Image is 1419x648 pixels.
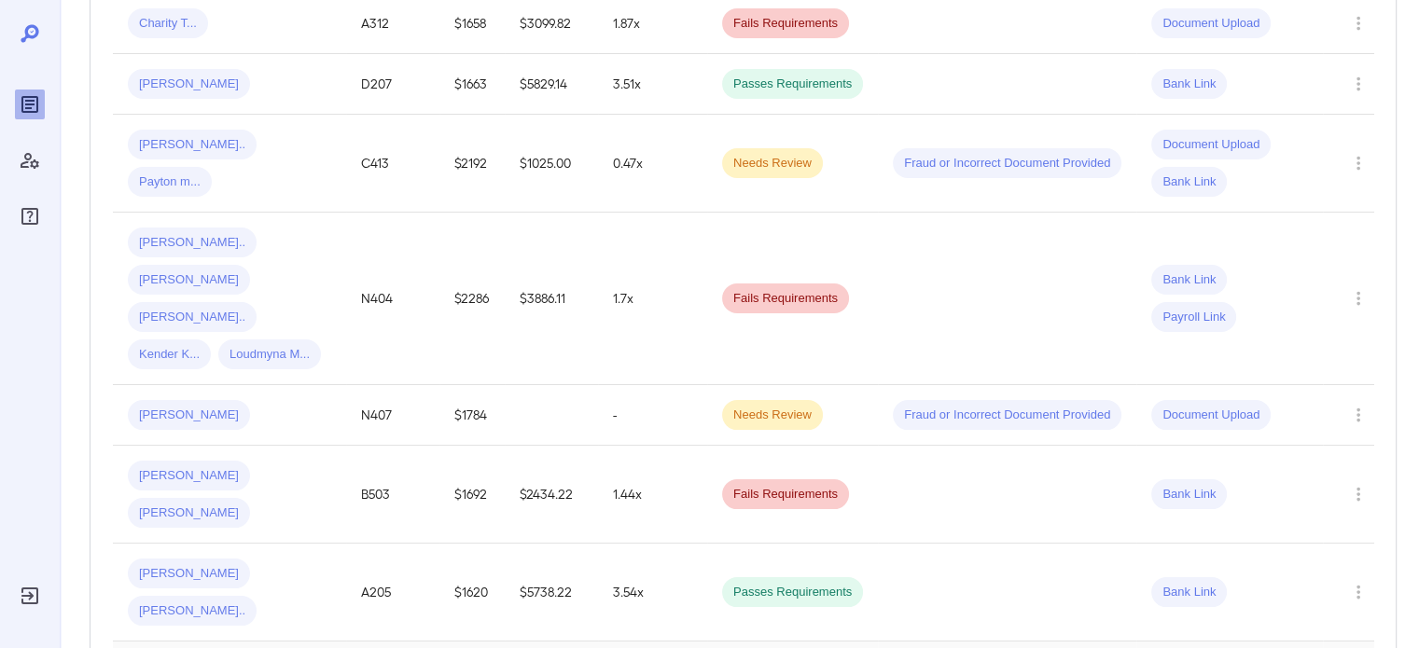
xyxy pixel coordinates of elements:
[598,115,707,213] td: 0.47x
[128,136,257,154] span: [PERSON_NAME]..
[439,385,505,446] td: $1784
[128,173,212,191] span: Payton m...
[1151,309,1236,326] span: Payroll Link
[598,544,707,641] td: 3.54x
[128,565,250,583] span: [PERSON_NAME]
[218,346,321,364] span: Loudmyna M...
[128,504,250,522] span: [PERSON_NAME]
[128,309,257,326] span: [PERSON_NAME]..
[1343,8,1373,38] button: Row Actions
[128,407,250,424] span: [PERSON_NAME]
[893,155,1121,172] span: Fraud or Incorrect Document Provided
[128,271,250,289] span: [PERSON_NAME]
[439,115,505,213] td: $2192
[505,446,598,544] td: $2434.22
[1343,148,1373,178] button: Row Actions
[128,467,250,485] span: [PERSON_NAME]
[1151,76,1227,93] span: Bank Link
[128,76,250,93] span: [PERSON_NAME]
[893,407,1121,424] span: Fraud or Incorrect Document Provided
[346,544,439,641] td: A205
[1151,15,1271,33] span: Document Upload
[346,385,439,446] td: N407
[1343,283,1373,313] button: Row Actions
[1343,69,1373,99] button: Row Actions
[1151,136,1271,154] span: Document Upload
[346,54,439,115] td: D207
[1343,479,1373,509] button: Row Actions
[128,15,208,33] span: Charity T...
[505,544,598,641] td: $5738.22
[439,446,505,544] td: $1692
[722,290,849,308] span: Fails Requirements
[439,54,505,115] td: $1663
[598,54,707,115] td: 3.51x
[1343,577,1373,607] button: Row Actions
[505,213,598,385] td: $3886.11
[15,581,45,611] div: Log Out
[1151,407,1271,424] span: Document Upload
[15,201,45,231] div: FAQ
[505,54,598,115] td: $5829.14
[1151,584,1227,601] span: Bank Link
[722,407,823,424] span: Needs Review
[722,486,849,503] span: Fails Requirements
[15,90,45,119] div: Reports
[128,602,257,620] span: [PERSON_NAME]..
[598,213,707,385] td: 1.7x
[722,76,863,93] span: Passes Requirements
[439,213,505,385] td: $2286
[598,385,707,446] td: -
[598,446,707,544] td: 1.44x
[505,115,598,213] td: $1025.00
[128,346,211,364] span: Kender K...
[722,584,863,601] span: Passes Requirements
[1151,173,1227,191] span: Bank Link
[346,213,439,385] td: N404
[346,115,439,213] td: C413
[1343,400,1373,430] button: Row Actions
[439,544,505,641] td: $1620
[1151,486,1227,503] span: Bank Link
[346,446,439,544] td: B503
[722,15,849,33] span: Fails Requirements
[1151,271,1227,289] span: Bank Link
[15,145,45,175] div: Manage Users
[722,155,823,172] span: Needs Review
[128,234,257,252] span: [PERSON_NAME]..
